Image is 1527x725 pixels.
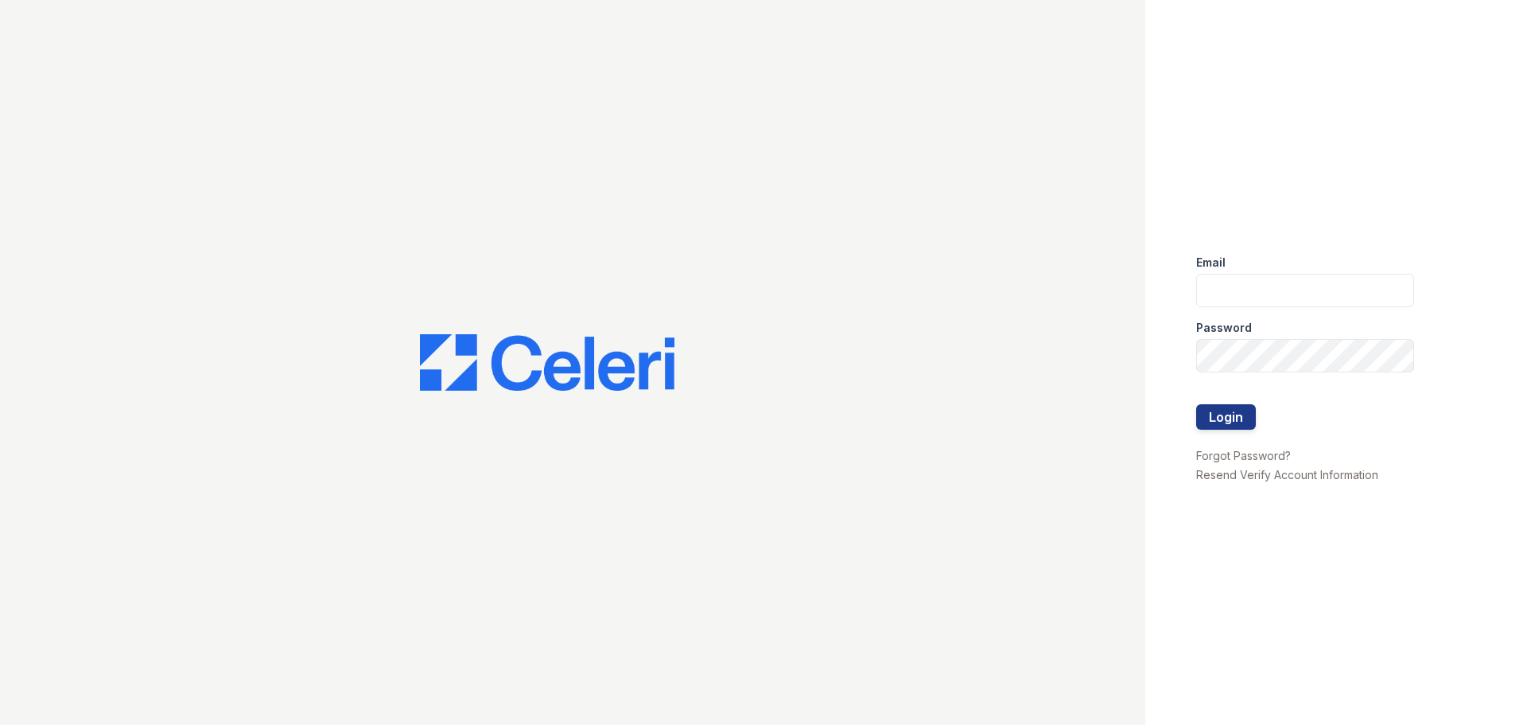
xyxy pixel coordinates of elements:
[1196,468,1378,481] a: Resend Verify Account Information
[1196,255,1226,271] label: Email
[1196,404,1256,430] button: Login
[1196,320,1252,336] label: Password
[1196,449,1291,462] a: Forgot Password?
[420,334,674,392] img: CE_Logo_Blue-a8612792a0a2168367f1c8372b55b34899dd931a85d93a1a3d3e32e68fde9ad4.png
